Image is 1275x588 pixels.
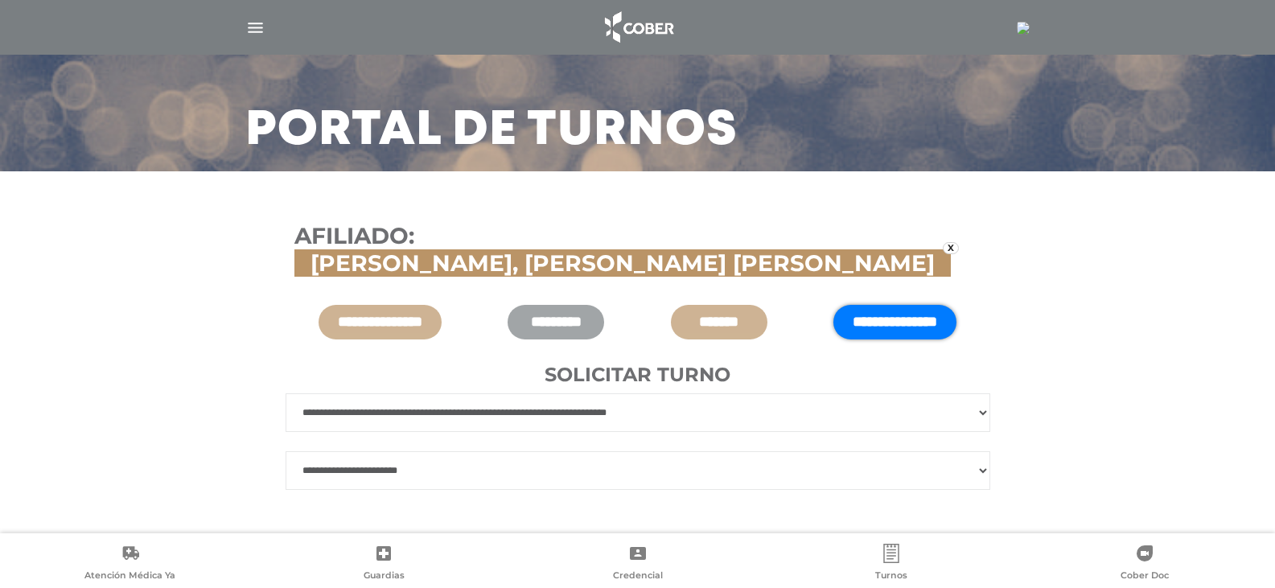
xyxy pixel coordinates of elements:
[764,544,1018,585] a: Turnos
[943,242,959,254] a: x
[1121,569,1169,584] span: Cober Doc
[84,569,175,584] span: Atención Médica Ya
[1017,22,1030,35] img: 18177
[302,249,943,277] span: [PERSON_NAME], [PERSON_NAME] [PERSON_NAME]
[286,364,990,387] h4: Solicitar turno
[875,569,907,584] span: Turnos
[3,544,257,585] a: Atención Médica Ya
[245,110,738,152] h3: Portal de turnos
[596,8,681,47] img: logo_cober_home-white.png
[364,569,405,584] span: Guardias
[245,18,265,38] img: Cober_menu-lines-white.svg
[1018,544,1272,585] a: Cober Doc
[613,569,663,584] span: Credencial
[257,544,510,585] a: Guardias
[511,544,764,585] a: Credencial
[294,223,981,277] h3: Afiliado:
